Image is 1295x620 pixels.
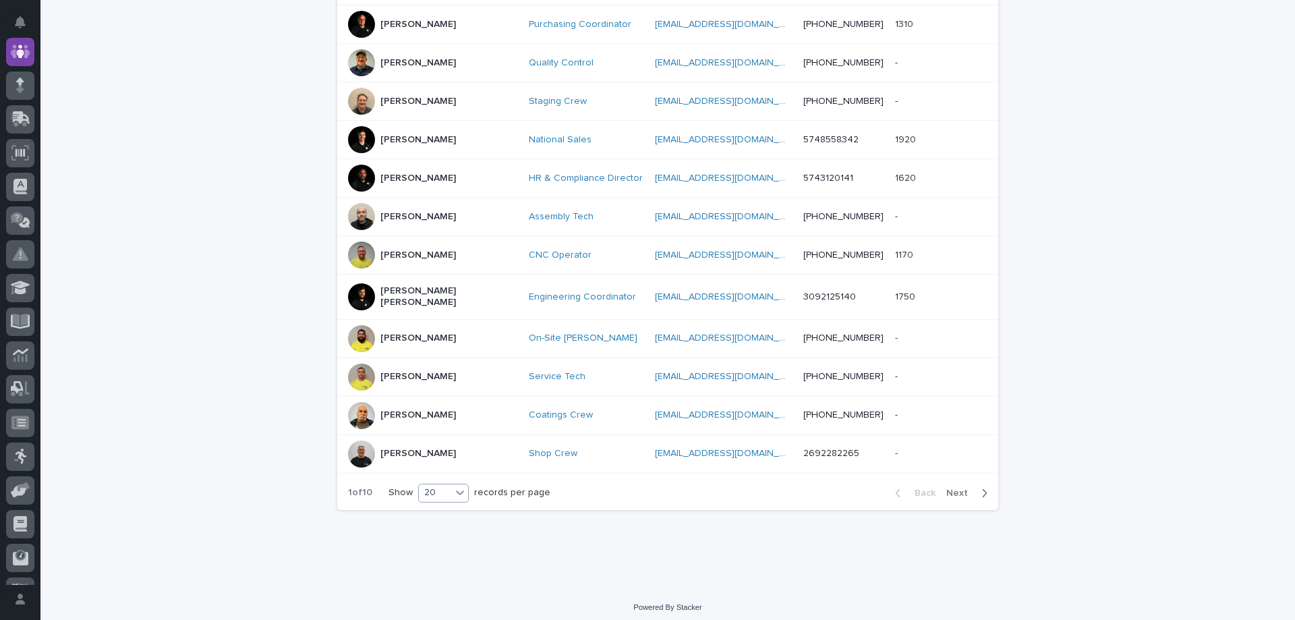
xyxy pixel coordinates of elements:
a: [EMAIL_ADDRESS][DOMAIN_NAME] [655,292,807,302]
a: [PHONE_NUMBER] [803,372,884,381]
a: [PHONE_NUMBER] [803,410,884,420]
a: [EMAIL_ADDRESS][DOMAIN_NAME] [655,333,807,343]
p: - [895,445,900,459]
a: [EMAIL_ADDRESS][DOMAIN_NAME] [655,449,807,458]
div: Notifications [17,16,34,38]
a: Powered By Stacker [633,603,701,611]
a: Purchasing Coordinator [529,19,631,30]
p: [PERSON_NAME] [380,448,456,459]
a: HR & Compliance Director [529,173,643,184]
a: Service Tech [529,371,585,383]
a: [PHONE_NUMBER] [803,212,884,221]
p: [PERSON_NAME] [380,333,456,344]
a: Staging Crew [529,96,587,107]
button: Back [884,487,941,499]
p: [PERSON_NAME] [PERSON_NAME] [380,285,515,308]
tr: [PERSON_NAME]Purchasing Coordinator [EMAIL_ADDRESS][DOMAIN_NAME] [PHONE_NUMBER]13101310 [337,5,998,44]
a: [PHONE_NUMBER] [803,20,884,29]
p: 1920 [895,132,919,146]
button: Notifications [6,8,34,36]
p: - [895,368,900,383]
p: - [895,208,900,223]
p: [PERSON_NAME] [380,410,456,421]
a: [EMAIL_ADDRESS][DOMAIN_NAME] [655,96,807,106]
a: [PHONE_NUMBER] [803,250,884,260]
a: [EMAIL_ADDRESS][DOMAIN_NAME] [655,20,807,29]
a: [EMAIL_ADDRESS][DOMAIN_NAME] [655,372,807,381]
p: [PERSON_NAME] [380,250,456,261]
a: Engineering Coordinator [529,291,636,303]
span: Back [906,488,936,498]
p: [PERSON_NAME] [380,96,456,107]
a: 5748558342 [803,135,859,144]
p: - [895,55,900,69]
tr: [PERSON_NAME]Shop Crew [EMAIL_ADDRESS][DOMAIN_NAME] 2692282265-- [337,434,998,473]
a: On-Site [PERSON_NAME] [529,333,637,344]
a: National Sales [529,134,592,146]
a: [PHONE_NUMBER] [803,333,884,343]
p: [PERSON_NAME] [380,371,456,383]
span: Next [946,488,976,498]
tr: [PERSON_NAME] [PERSON_NAME]Engineering Coordinator [EMAIL_ADDRESS][DOMAIN_NAME] 309212514017501750 [337,275,998,320]
tr: [PERSON_NAME]National Sales [EMAIL_ADDRESS][DOMAIN_NAME] 574855834219201920 [337,121,998,159]
a: Quality Control [529,57,594,69]
p: [PERSON_NAME] [380,173,456,184]
a: Assembly Tech [529,211,594,223]
p: 1620 [895,170,919,184]
a: CNC Operator [529,250,592,261]
tr: [PERSON_NAME]On-Site [PERSON_NAME] [EMAIL_ADDRESS][DOMAIN_NAME] [PHONE_NUMBER]-- [337,319,998,358]
tr: [PERSON_NAME]Service Tech [EMAIL_ADDRESS][DOMAIN_NAME] [PHONE_NUMBER]-- [337,358,998,396]
a: Shop Crew [529,448,577,459]
a: [EMAIL_ADDRESS][DOMAIN_NAME] [655,212,807,221]
p: 1310 [895,16,916,30]
p: - [895,330,900,344]
p: [PERSON_NAME] [380,134,456,146]
a: 2692282265 [803,449,859,458]
a: 5743120141 [803,173,853,183]
a: [EMAIL_ADDRESS][DOMAIN_NAME] [655,135,807,144]
a: [EMAIL_ADDRESS][DOMAIN_NAME] [655,250,807,260]
p: [PERSON_NAME] [380,19,456,30]
p: 1750 [895,289,918,303]
p: - [895,407,900,421]
a: [EMAIL_ADDRESS][DOMAIN_NAME] [655,410,807,420]
p: Show [388,487,413,499]
p: 1170 [895,247,916,261]
p: 1 of 10 [337,476,383,509]
a: [PHONE_NUMBER] [803,96,884,106]
tr: [PERSON_NAME]Assembly Tech [EMAIL_ADDRESS][DOMAIN_NAME] [PHONE_NUMBER]-- [337,198,998,236]
a: [PHONE_NUMBER] [803,58,884,67]
p: records per page [474,487,550,499]
p: [PERSON_NAME] [380,211,456,223]
a: [EMAIL_ADDRESS][DOMAIN_NAME] [655,173,807,183]
tr: [PERSON_NAME]Quality Control [EMAIL_ADDRESS][DOMAIN_NAME] [PHONE_NUMBER]-- [337,44,998,82]
a: Coatings Crew [529,410,593,421]
a: 3092125140 [803,292,856,302]
tr: [PERSON_NAME]CNC Operator [EMAIL_ADDRESS][DOMAIN_NAME] [PHONE_NUMBER]11701170 [337,236,998,275]
p: [PERSON_NAME] [380,57,456,69]
div: 20 [419,486,451,500]
a: [EMAIL_ADDRESS][DOMAIN_NAME] [655,58,807,67]
p: - [895,93,900,107]
tr: [PERSON_NAME]Coatings Crew [EMAIL_ADDRESS][DOMAIN_NAME] [PHONE_NUMBER]-- [337,396,998,434]
tr: [PERSON_NAME]HR & Compliance Director [EMAIL_ADDRESS][DOMAIN_NAME] 574312014116201620 [337,159,998,198]
tr: [PERSON_NAME]Staging Crew [EMAIL_ADDRESS][DOMAIN_NAME] [PHONE_NUMBER]-- [337,82,998,121]
button: Next [941,487,998,499]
